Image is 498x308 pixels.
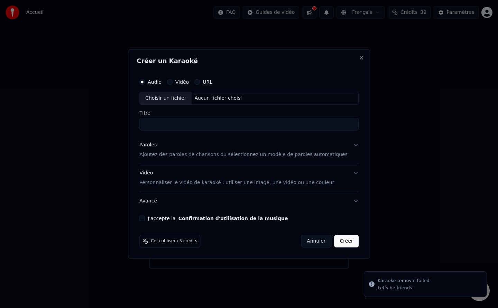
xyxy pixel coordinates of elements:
[175,80,189,84] label: Vidéo
[139,179,334,186] p: Personnaliser le vidéo de karaoké : utiliser une image, une vidéo ou une couleur
[148,216,288,221] label: J'accepte la
[139,170,334,186] div: Vidéo
[139,192,359,210] button: Avancé
[203,80,212,84] label: URL
[140,92,192,105] div: Choisir un fichier
[178,216,288,221] button: J'accepte la
[139,142,157,148] div: Paroles
[334,235,359,247] button: Créer
[192,95,245,102] div: Aucun fichier choisi
[148,80,162,84] label: Audio
[301,235,331,247] button: Annuler
[151,238,197,244] span: Cela utilisera 5 crédits
[139,164,359,192] button: VidéoPersonnaliser le vidéo de karaoké : utiliser une image, une vidéo ou une couleur
[139,110,359,115] label: Titre
[137,58,361,64] h2: Créer un Karaoké
[139,136,359,164] button: ParolesAjoutez des paroles de chansons ou sélectionnez un modèle de paroles automatiques
[139,151,348,158] p: Ajoutez des paroles de chansons ou sélectionnez un modèle de paroles automatiques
